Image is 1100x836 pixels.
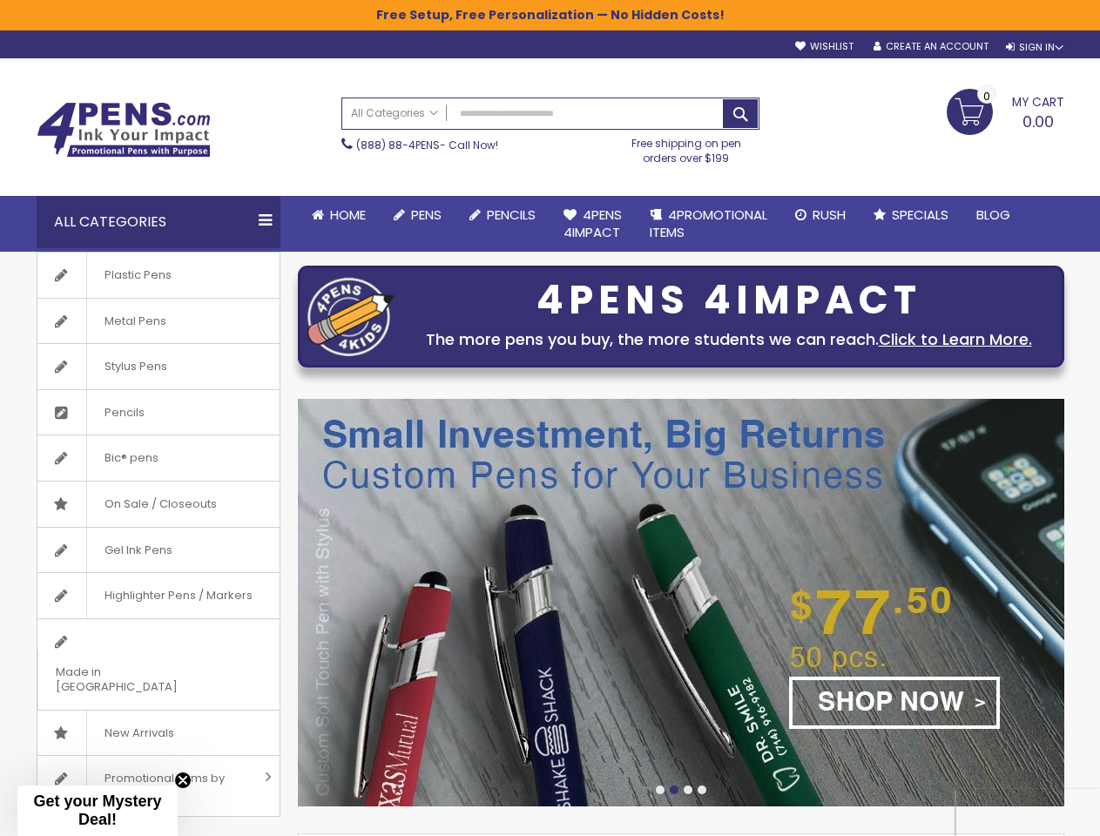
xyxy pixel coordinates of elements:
[86,344,185,389] span: Stylus Pens
[86,299,184,344] span: Metal Pens
[403,282,1055,319] div: 4PENS 4IMPACT
[174,772,192,789] button: Close teaser
[37,482,280,527] a: On Sale / Closeouts
[298,196,380,234] a: Home
[550,196,636,253] a: 4Pens4impact
[962,196,1024,234] a: Blog
[37,756,280,816] a: Promotional Items by Industry
[781,196,860,234] a: Rush
[879,328,1032,350] a: Click to Learn More.
[956,789,1100,836] iframe: Google Customer Reviews
[86,756,259,816] span: Promotional Items by Industry
[1006,41,1063,54] div: Sign In
[976,206,1010,224] span: Blog
[37,711,280,756] a: New Arrivals
[351,106,438,120] span: All Categories
[307,277,395,356] img: four_pen_logo.png
[86,528,190,573] span: Gel Ink Pens
[1022,111,1054,132] span: 0.00
[86,435,176,481] span: Bic® pens
[37,650,236,710] span: Made in [GEOGRAPHIC_DATA]
[342,98,447,127] a: All Categories
[356,138,440,152] a: (888) 88-4PENS
[795,40,854,53] a: Wishlist
[860,196,962,234] a: Specials
[37,253,280,298] a: Plastic Pens
[37,528,280,573] a: Gel Ink Pens
[650,206,767,241] span: 4PROMOTIONAL ITEMS
[86,390,162,435] span: Pencils
[330,206,366,224] span: Home
[487,206,536,224] span: Pencils
[37,390,280,435] a: Pencils
[813,206,846,224] span: Rush
[37,435,280,481] a: Bic® pens
[356,138,498,152] span: - Call Now!
[86,482,234,527] span: On Sale / Closeouts
[37,573,280,618] a: Highlighter Pens / Markers
[86,573,270,618] span: Highlighter Pens / Markers
[947,89,1064,132] a: 0.00 0
[636,196,781,253] a: 4PROMOTIONALITEMS
[17,785,178,836] div: Get your Mystery Deal!Close teaser
[892,206,948,224] span: Specials
[37,619,280,710] a: Made in [GEOGRAPHIC_DATA]
[33,792,161,828] span: Get your Mystery Deal!
[411,206,442,224] span: Pens
[874,40,989,53] a: Create an Account
[403,327,1055,352] div: The more pens you buy, the more students we can reach.
[613,130,759,165] div: Free shipping on pen orders over $199
[380,196,456,234] a: Pens
[86,253,189,298] span: Plastic Pens
[37,102,211,158] img: 4Pens Custom Pens and Promotional Products
[86,711,192,756] span: New Arrivals
[37,299,280,344] a: Metal Pens
[983,88,990,104] span: 0
[563,206,622,241] span: 4Pens 4impact
[456,196,550,234] a: Pencils
[37,196,280,248] div: All Categories
[37,344,280,389] a: Stylus Pens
